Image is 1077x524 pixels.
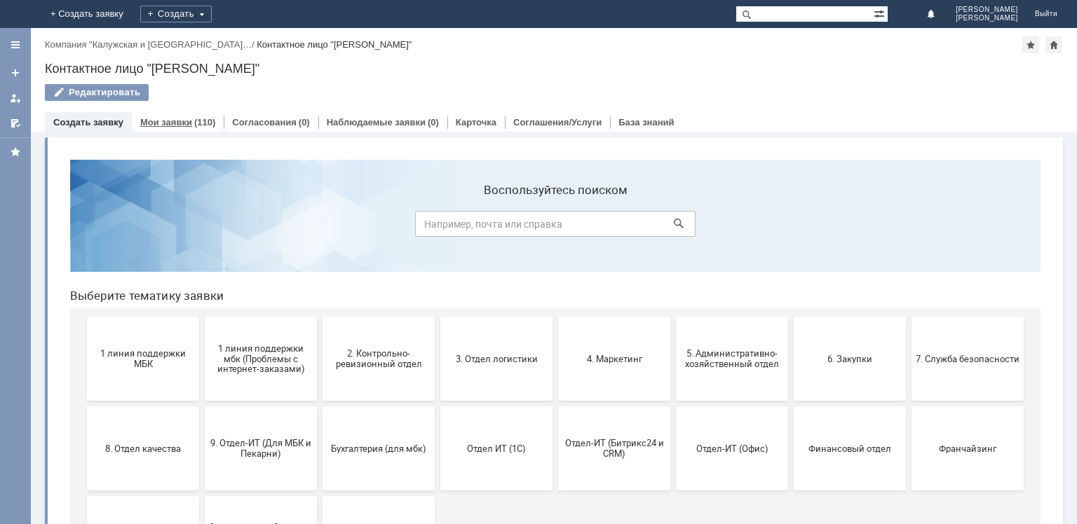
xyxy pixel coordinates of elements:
a: Соглашения/Услуги [513,117,602,127]
div: Добавить в избранное [1022,36,1039,53]
button: 2. Контрольно-ревизионный отдел [264,168,376,252]
span: Финансовый отдел [739,294,843,305]
span: 6. Закупки [739,205,843,215]
a: База знаний [618,117,674,127]
span: [PERSON_NAME] [956,14,1018,22]
span: 3. Отдел логистики [386,205,489,215]
button: 5. Административно-хозяйственный отдел [617,168,729,252]
span: 8. Отдел качества [32,294,136,305]
button: 4. Маркетинг [499,168,611,252]
div: (0) [299,117,310,127]
a: Согласования [232,117,297,127]
span: 5. Административно-хозяйственный отдел [621,200,725,221]
button: Финансовый отдел [735,258,847,342]
button: 7. Служба безопасности [853,168,965,252]
img: logo [17,8,28,20]
span: 7. Служба безопасности [857,205,961,215]
span: 2. Контрольно-ревизионный отдел [268,200,372,221]
div: Контактное лицо "[PERSON_NAME]" [45,62,1063,76]
a: Перейти на домашнюю страницу [17,8,28,20]
span: 1 линия поддержки мбк (Проблемы с интернет-заказами) [150,194,254,226]
span: 9. Отдел-ИТ (Для МБК и Пекарни) [150,289,254,310]
button: 6. Закупки [735,168,847,252]
label: Воспользуйтесь поиском [356,34,637,48]
a: Создать заявку [53,117,123,127]
button: Отдел ИТ (1С) [381,258,494,342]
span: 1 линия поддержки МБК [32,200,136,221]
span: не актуален [268,384,372,394]
div: Создать [151,6,223,22]
button: Это соглашение не активно! [28,347,140,432]
span: Расширенный поиск [874,6,888,20]
a: Карточка [456,117,496,127]
div: Контактное лицо "[PERSON_NAME]" [257,39,412,50]
button: 3. Отдел логистики [381,168,494,252]
span: [PERSON_NAME]. Услуги ИТ для МБК (оформляет L1) [150,373,254,405]
a: Компания "Калужская и [GEOGRAPHIC_DATA]… [45,39,252,50]
span: Отдел ИТ (1С) [386,294,489,305]
a: Создать заявку [4,62,27,84]
span: Это соглашение не активно! [32,379,136,400]
div: (0) [428,117,439,127]
span: 4. Маркетинг [503,205,607,215]
a: Мои согласования [4,112,27,135]
span: Отдел-ИТ (Офис) [621,294,725,305]
span: Франчайзинг [857,294,961,305]
button: Бухгалтерия (для мбк) [264,258,376,342]
a: Наблюдаемые заявки [327,117,426,127]
button: 8. Отдел качества [28,258,140,342]
header: Выберите тематику заявки [11,140,982,154]
div: / [45,39,257,50]
button: 1 линия поддержки мбк (Проблемы с интернет-заказами) [146,168,258,252]
button: Отдел-ИТ (Битрикс24 и CRM) [499,258,611,342]
a: Мои заявки [140,117,192,127]
span: [PERSON_NAME] [956,6,1018,14]
button: 9. Отдел-ИТ (Для МБК и Пекарни) [146,258,258,342]
div: Сделать домашней страницей [1045,36,1062,53]
span: Отдел-ИТ (Битрикс24 и CRM) [503,289,607,310]
button: Отдел-ИТ (Офис) [617,258,729,342]
div: (110) [194,117,215,127]
button: 1 линия поддержки МБК [28,168,140,252]
span: Бухгалтерия (для мбк) [268,294,372,305]
button: Франчайзинг [853,258,965,342]
a: Мои заявки [4,87,27,109]
button: не актуален [264,347,376,432]
input: Например, почта или справка [356,62,637,88]
button: [PERSON_NAME]. Услуги ИТ для МБК (оформляет L1) [146,347,258,432]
